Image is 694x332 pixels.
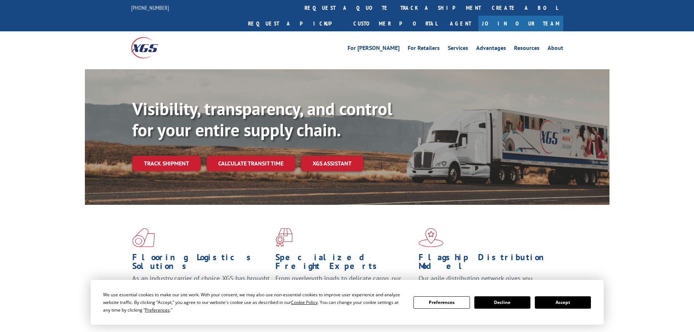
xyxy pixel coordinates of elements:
[132,156,201,171] a: Track shipment
[145,307,170,313] span: Preferences
[348,45,400,53] a: For [PERSON_NAME]
[478,16,563,31] a: Join Our Team
[448,45,468,53] a: Services
[243,16,348,31] a: Request a pickup
[535,296,591,309] button: Accept
[476,45,506,53] a: Advantages
[103,291,405,314] div: We use essential cookies to make our site work. With your consent, we may also use non-essential ...
[291,299,318,305] span: Cookie Policy
[132,97,392,141] b: Visibility, transparency, and control for your entire supply chain.
[301,156,363,171] a: XGS ASSISTANT
[207,156,295,171] a: Calculate transit time
[91,280,604,325] div: Cookie Consent Prompt
[132,228,155,247] img: xgs-icon-total-supply-chain-intelligence-red
[348,16,443,31] a: Customer Portal
[548,45,563,53] a: About
[419,274,553,291] span: Our agile distribution network gives you nationwide inventory management on demand.
[132,253,270,274] h1: Flooring Logistics Solutions
[413,296,470,309] button: Preferences
[514,45,540,53] a: Resources
[275,274,413,306] p: From overlength loads to delicate cargo, our experienced staff knows the best way to move your fr...
[275,253,413,274] h1: Specialized Freight Experts
[474,296,530,309] button: Decline
[132,274,270,300] span: As an industry carrier of choice, XGS has brought innovation and dedication to flooring logistics...
[408,45,440,53] a: For Retailers
[419,228,444,247] img: xgs-icon-flagship-distribution-model-red
[131,4,169,11] a: [PHONE_NUMBER]
[275,228,293,247] img: xgs-icon-focused-on-flooring-red
[443,16,478,31] a: Agent
[419,253,556,274] h1: Flagship Distribution Model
